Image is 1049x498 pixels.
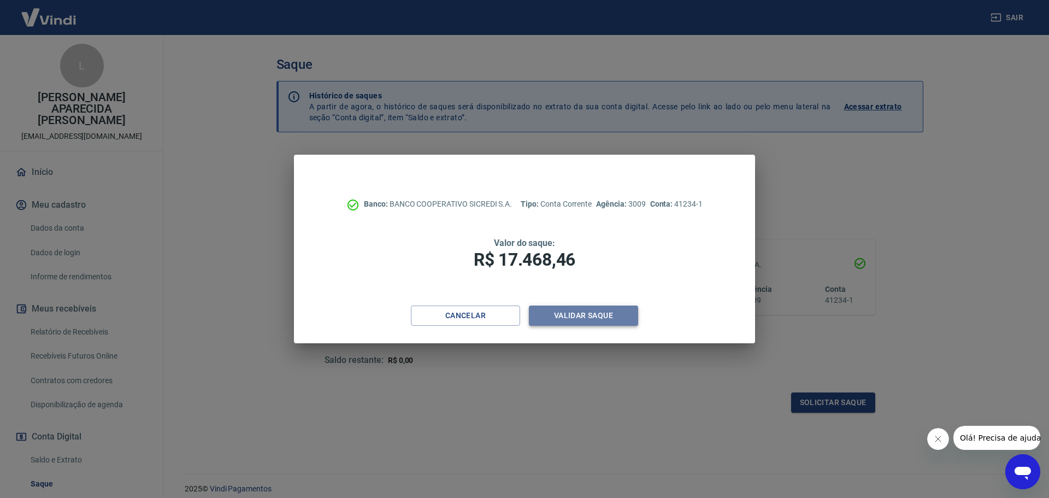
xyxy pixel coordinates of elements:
[650,198,703,210] p: 41234-1
[7,8,92,16] span: Olá! Precisa de ajuda?
[494,238,555,248] span: Valor do saque:
[364,198,512,210] p: BANCO COOPERATIVO SICREDI S.A.
[411,306,520,326] button: Cancelar
[1005,454,1040,489] iframe: Botão para abrir a janela de mensagens
[927,428,949,450] iframe: Fechar mensagem
[596,198,645,210] p: 3009
[364,200,390,208] span: Banco:
[596,200,628,208] span: Agência:
[474,249,575,270] span: R$ 17.468,46
[521,198,592,210] p: Conta Corrente
[650,200,675,208] span: Conta:
[953,426,1040,450] iframe: Mensagem da empresa
[529,306,638,326] button: Validar saque
[521,200,540,208] span: Tipo:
